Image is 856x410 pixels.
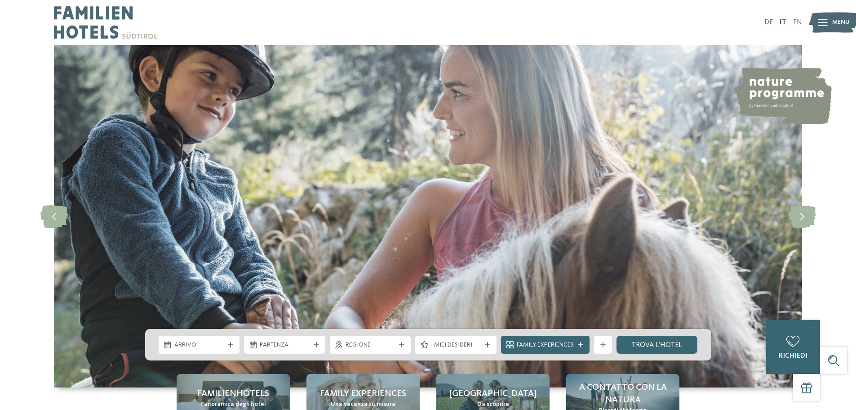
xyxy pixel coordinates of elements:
img: nature programme by Familienhotels Südtirol [733,68,832,124]
span: I miei desideri [431,341,481,350]
a: IT [780,19,786,26]
a: richiedi [766,320,820,374]
span: Partenza [260,341,310,350]
img: Family hotel Alto Adige: the happy family places! [54,45,802,387]
span: Family Experiences [517,341,574,350]
span: Family experiences [320,387,406,400]
a: DE [764,19,773,26]
span: Menu [832,18,850,27]
span: richiedi [779,352,807,360]
a: trova l’hotel [616,336,698,354]
span: Da scoprire [477,400,509,409]
span: [GEOGRAPHIC_DATA] [449,387,537,400]
span: A contatto con la natura [575,381,670,406]
span: Regione [346,341,395,350]
span: Panoramica degli hotel [200,400,266,409]
span: Arrivo [174,341,224,350]
span: Una vacanza su misura [331,400,395,409]
a: EN [793,19,802,26]
span: Familienhotels [197,387,269,400]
